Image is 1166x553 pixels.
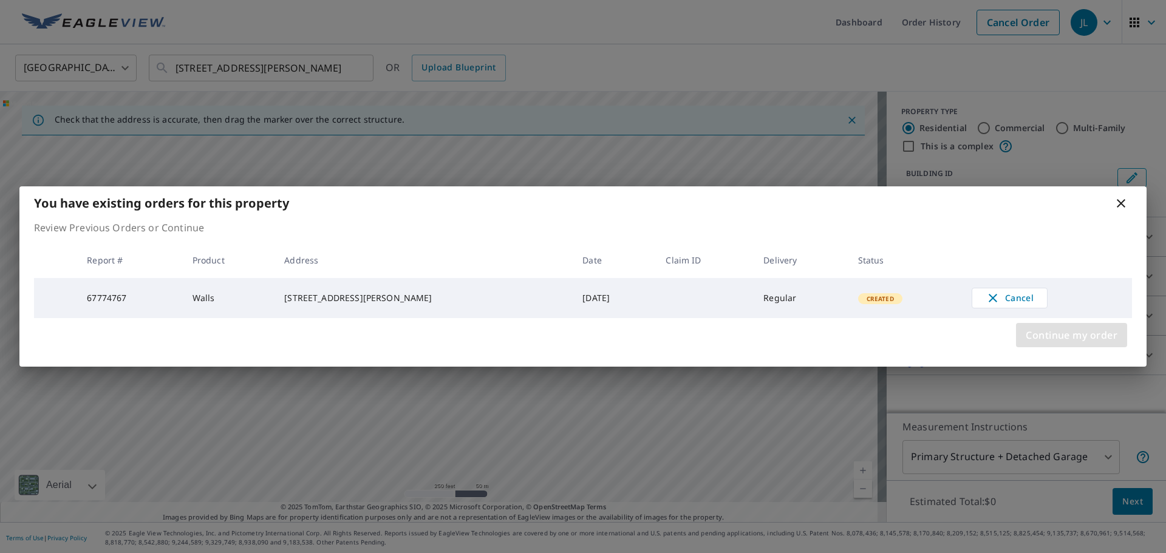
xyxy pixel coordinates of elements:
td: 67774767 [77,278,182,318]
th: Claim ID [656,242,754,278]
span: Continue my order [1026,327,1117,344]
td: [DATE] [573,278,656,318]
td: Regular [754,278,848,318]
td: Walls [183,278,275,318]
span: Created [859,294,901,303]
p: Review Previous Orders or Continue [34,220,1132,235]
th: Delivery [754,242,848,278]
th: Product [183,242,275,278]
th: Report # [77,242,182,278]
div: [STREET_ADDRESS][PERSON_NAME] [284,292,563,304]
button: Continue my order [1016,323,1127,347]
span: Cancel [984,291,1035,305]
th: Date [573,242,656,278]
b: You have existing orders for this property [34,195,289,211]
th: Address [274,242,573,278]
button: Cancel [972,288,1048,308]
th: Status [848,242,962,278]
